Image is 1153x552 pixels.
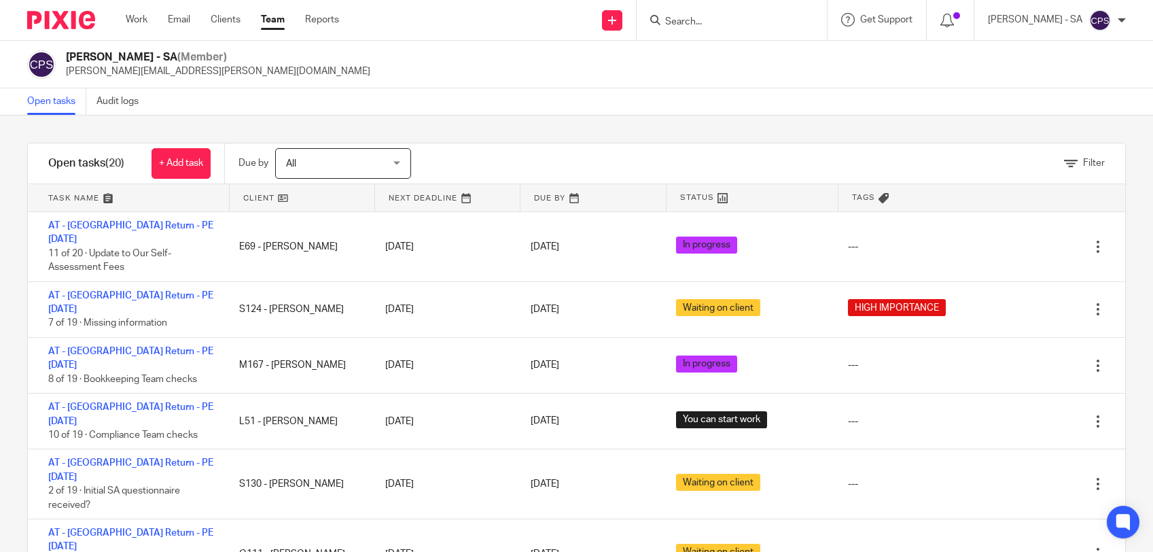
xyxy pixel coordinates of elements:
[286,159,296,169] span: All
[531,417,559,426] span: [DATE]
[531,305,559,314] span: [DATE]
[238,156,268,170] p: Due by
[48,528,213,551] a: AT - [GEOGRAPHIC_DATA] Return - PE [DATE]
[372,233,517,260] div: [DATE]
[531,361,559,370] span: [DATE]
[848,415,858,428] div: ---
[664,16,786,29] input: Search
[48,347,213,370] a: AT - [GEOGRAPHIC_DATA] Return - PE [DATE]
[48,458,213,481] a: AT - [GEOGRAPHIC_DATA] Return - PE [DATE]
[48,430,198,440] span: 10 of 19 · Compliance Team checks
[988,13,1082,27] p: [PERSON_NAME] - SA
[1083,158,1105,168] span: Filter
[48,319,167,328] span: 7 of 19 · Missing information
[848,477,858,491] div: ---
[152,148,211,179] a: + Add task
[105,158,124,169] span: (20)
[372,351,517,379] div: [DATE]
[226,408,371,435] div: L51 - [PERSON_NAME]
[676,356,737,373] span: In progress
[48,291,213,314] a: AT - [GEOGRAPHIC_DATA] Return - PE [DATE]
[27,50,56,79] img: svg%3E
[48,156,124,171] h1: Open tasks
[261,13,285,27] a: Team
[48,402,213,426] a: AT - [GEOGRAPHIC_DATA] Return - PE [DATE]
[27,11,95,29] img: Pixie
[48,486,180,510] span: 2 of 19 · Initial SA questionnaire received?
[531,479,559,489] span: [DATE]
[66,65,370,78] p: [PERSON_NAME][EMAIL_ADDRESS][PERSON_NAME][DOMAIN_NAME]
[66,50,370,65] h2: [PERSON_NAME] - SA
[860,15,912,24] span: Get Support
[48,221,213,244] a: AT - [GEOGRAPHIC_DATA] Return - PE [DATE]
[177,52,227,63] span: (Member)
[226,470,371,498] div: S130 - [PERSON_NAME]
[27,88,86,115] a: Open tasks
[531,242,559,252] span: [DATE]
[96,88,149,115] a: Audit logs
[372,296,517,323] div: [DATE]
[848,240,858,254] div: ---
[226,296,371,323] div: S124 - [PERSON_NAME]
[226,233,371,260] div: E69 - [PERSON_NAME]
[676,474,760,491] span: Waiting on client
[168,13,190,27] a: Email
[305,13,339,27] a: Reports
[676,299,760,316] span: Waiting on client
[372,470,517,498] div: [DATE]
[680,192,714,203] span: Status
[848,358,858,372] div: ---
[1089,10,1111,31] img: svg%3E
[848,299,946,316] span: HIGH IMPORTANCE
[676,411,767,428] span: You can start work
[211,13,241,27] a: Clients
[226,351,371,379] div: M167 - [PERSON_NAME]
[676,237,737,254] span: In progress
[48,375,197,384] span: 8 of 19 · Bookkeeping Team checks
[48,249,171,273] span: 11 of 20 · Update to Our Self-Assessment Fees
[126,13,147,27] a: Work
[852,192,875,203] span: Tags
[372,408,517,435] div: [DATE]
